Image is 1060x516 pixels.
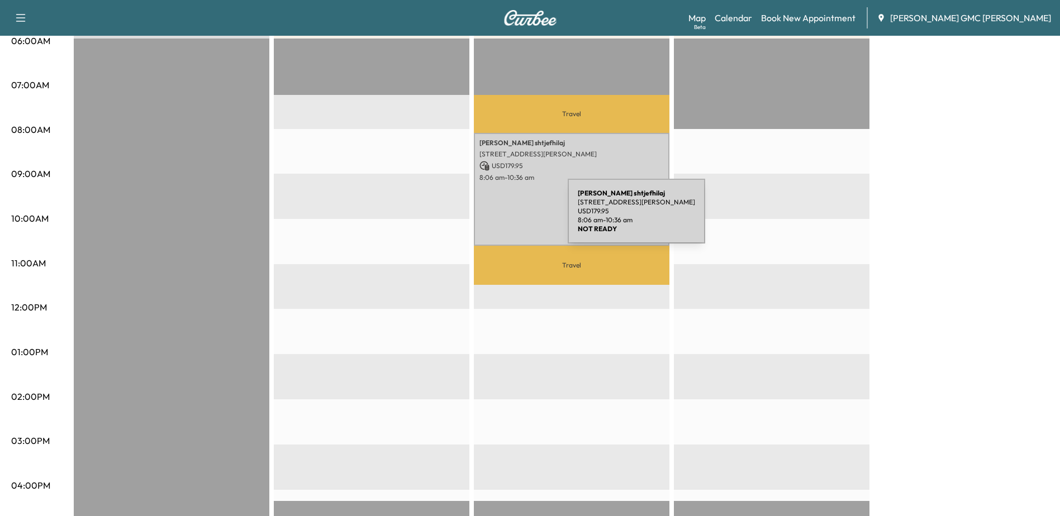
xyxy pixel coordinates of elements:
b: NOT READY [578,224,617,233]
p: USD 179.95 [479,161,664,171]
p: 01:00PM [11,345,48,359]
p: [STREET_ADDRESS][PERSON_NAME] [479,150,664,159]
p: Travel [474,95,669,133]
div: Beta [694,23,706,31]
p: 11:00AM [11,256,46,270]
a: MapBeta [688,11,706,25]
p: 04:00PM [11,479,50,492]
span: [PERSON_NAME] GMC [PERSON_NAME] [890,11,1051,25]
p: USD 179.95 [578,207,695,216]
p: 07:00AM [11,78,49,92]
p: 10:00AM [11,212,49,225]
p: 09:00AM [11,167,50,180]
p: [STREET_ADDRESS][PERSON_NAME] [578,198,695,207]
a: Calendar [715,11,752,25]
b: [PERSON_NAME] shtjefhilaj [578,189,665,197]
p: 03:00PM [11,434,50,447]
p: 02:00PM [11,390,50,403]
p: 8:06 am - 10:36 am [479,173,664,182]
p: [PERSON_NAME] shtjefhilaj [479,138,664,147]
p: 12:00PM [11,300,47,314]
p: 06:00AM [11,34,50,47]
p: 8:06 am - 10:36 am [578,216,695,224]
img: Curbee Logo [503,10,557,26]
p: Travel [474,246,669,285]
p: 08:00AM [11,123,50,136]
a: Book New Appointment [761,11,855,25]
